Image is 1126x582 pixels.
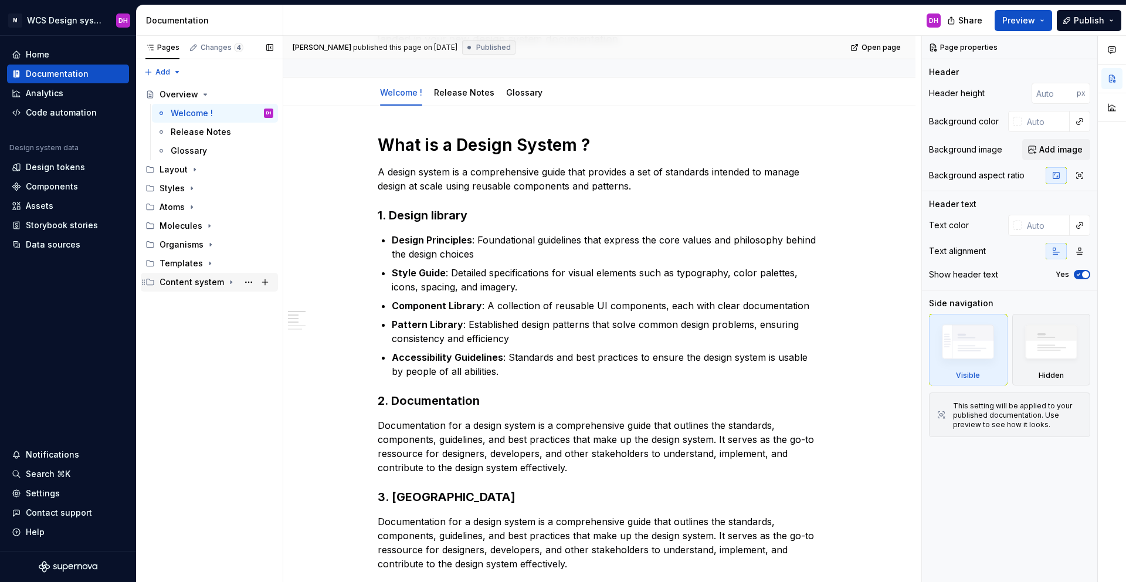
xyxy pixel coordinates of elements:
button: Contact support [7,503,129,522]
a: Release Notes [152,123,278,141]
a: Glossary [152,141,278,160]
div: DH [266,107,271,119]
div: Organisms [141,235,278,254]
span: Add image [1039,144,1083,155]
span: Add [155,67,170,77]
button: Add image [1022,139,1090,160]
span: Open page [862,43,901,52]
div: Settings [26,488,60,499]
div: Glossary [501,80,547,104]
a: Data sources [7,235,129,254]
span: Share [958,15,982,26]
div: Storybook stories [26,219,98,231]
button: Publish [1057,10,1121,31]
h3: 1. Design library [378,207,821,224]
div: Hidden [1039,371,1064,380]
div: M [8,13,22,28]
div: Visible [956,371,980,380]
p: A design system is a comprehensive guide that provides a set of standards intended to manage desi... [378,165,821,193]
p: px [1077,89,1086,98]
div: Notifications [26,449,79,461]
div: Analytics [26,87,63,99]
span: Preview [1002,15,1035,26]
a: Home [7,45,129,64]
button: Help [7,523,129,542]
div: Background aspect ratio [929,170,1025,181]
div: Header text [929,198,976,210]
a: Code automation [7,103,129,122]
a: Release Notes [434,87,494,97]
a: Design tokens [7,158,129,177]
input: Auto [1022,111,1070,132]
div: Documentation [146,15,278,26]
div: Header height [929,87,985,99]
span: 4 [234,43,243,52]
div: Atoms [141,198,278,216]
div: Design system data [9,143,79,153]
button: Add [141,64,185,80]
div: Background color [929,116,999,127]
p: Documentation for a design system is a comprehensive guide that outlines the standards, component... [378,515,821,571]
div: Templates [141,254,278,273]
a: Analytics [7,84,129,103]
div: Molecules [141,216,278,235]
div: Welcome ! [171,107,213,119]
div: This setting will be applied to your published documentation. Use preview to see how it looks. [953,401,1083,429]
p: : Detailed specifications for visual elements such as typography, color palettes, icons, spacing,... [392,266,821,294]
h3: 3. [GEOGRAPHIC_DATA] [378,489,821,505]
p: : Foundational guidelines that express the core values and philosophy behind the design choices [392,233,821,261]
span: Publish [1074,15,1104,26]
strong: Pattern Library [392,319,463,330]
div: Help [26,526,45,538]
h3: 2. Documentation [378,392,821,409]
div: Overview [160,89,198,100]
div: Documentation [26,68,89,80]
a: Assets [7,197,129,215]
div: Page tree [141,85,278,292]
strong: Style Guide [392,267,446,279]
a: Welcome !DH [152,104,278,123]
div: Pages [145,43,179,52]
a: Components [7,177,129,196]
div: Hidden [1012,314,1091,385]
strong: Design Principles [392,234,472,246]
button: Preview [995,10,1052,31]
a: Storybook stories [7,216,129,235]
div: Text alignment [929,245,986,257]
p: : Established design patterns that solve common design problems, ensuring consistency and efficiency [392,317,821,346]
div: Background image [929,144,1002,155]
div: Content system [141,273,278,292]
h1: What is a Design System ? [378,134,821,155]
a: Open page [847,39,906,56]
span: Published [476,43,511,52]
div: Atoms [160,201,185,213]
div: Design tokens [26,161,85,173]
div: Visible [929,314,1008,385]
div: Search ⌘K [26,468,70,480]
div: WCS Design system [27,15,102,26]
a: Documentation [7,65,129,83]
button: MWCS Design systemDH [2,8,134,33]
a: Glossary [506,87,542,97]
div: DH [929,16,938,25]
input: Auto [1032,83,1077,104]
div: Molecules [160,220,202,232]
div: Release Notes [171,126,231,138]
p: : Standards and best practices to ensure the design system is usable by people of all abilities. [392,350,821,378]
div: Changes [201,43,243,52]
a: Overview [141,85,278,104]
p: Documentation for a design system is a comprehensive guide that outlines the standards, component... [378,418,821,475]
div: Glossary [171,145,207,157]
div: Text color [929,219,969,231]
div: Release Notes [429,80,499,104]
div: Assets [26,200,53,212]
span: [PERSON_NAME] [293,43,351,52]
a: Settings [7,484,129,503]
div: Styles [141,179,278,198]
div: Data sources [26,239,80,251]
div: Components [26,181,78,192]
svg: Supernova Logo [39,561,97,573]
div: Contact support [26,507,92,519]
div: Content system [160,276,224,288]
